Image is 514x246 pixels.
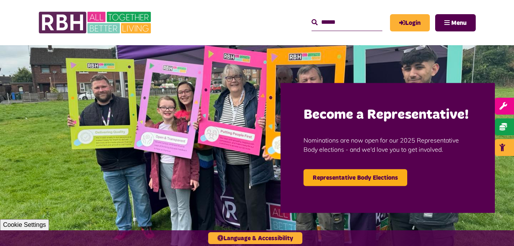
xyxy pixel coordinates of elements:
[38,8,153,38] img: RBH
[304,124,472,166] p: Nominations are now open for our 2025 Representative Body elections - and we'd love you to get in...
[208,232,302,244] button: Language & Accessibility
[451,20,467,26] span: Menu
[304,106,472,124] h2: Become a Representative!
[390,14,430,31] a: MyRBH
[435,14,476,31] button: Navigation
[304,169,407,186] a: Representative Body Elections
